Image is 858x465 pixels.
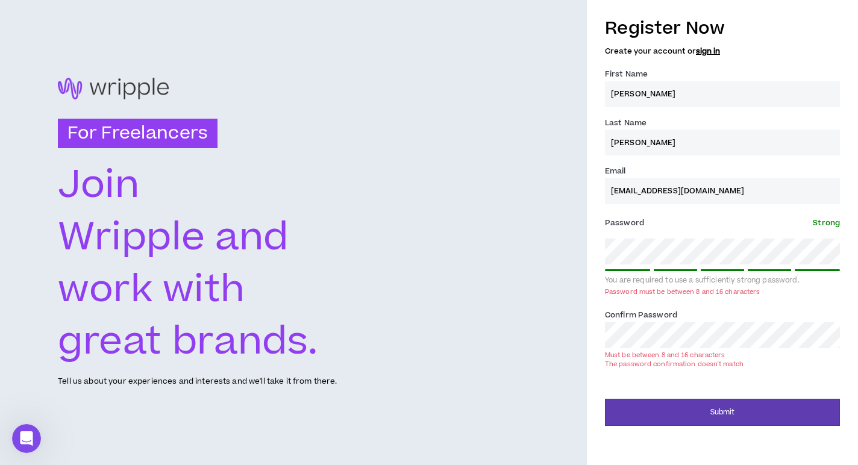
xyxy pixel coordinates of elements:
[605,351,744,360] div: Must be between 8 and 16 characters
[58,316,318,370] text: great brands.
[605,47,840,55] h5: Create your account or
[605,81,840,107] input: First name
[605,217,644,228] span: Password
[58,119,218,149] h3: For Freelancers
[605,360,744,369] div: The password confirmation doesn't match
[58,158,139,213] text: Join
[58,376,337,387] p: Tell us about your experiences and interests and we'll take it from there.
[605,399,840,426] button: Submit
[12,424,41,453] iframe: Intercom live chat
[58,211,289,265] text: Wripple and
[605,130,840,155] input: Last name
[605,287,760,296] div: Password must be between 8 and 16 characters
[605,16,840,41] h3: Register Now
[58,263,246,317] text: work with
[605,113,647,133] label: Last Name
[605,305,677,325] label: Confirm Password
[813,217,840,228] span: Strong
[696,46,720,57] a: sign in
[605,276,840,286] div: You are required to use a sufficiently strong password.
[605,64,648,84] label: First Name
[605,161,626,181] label: Email
[605,178,840,204] input: Enter Email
